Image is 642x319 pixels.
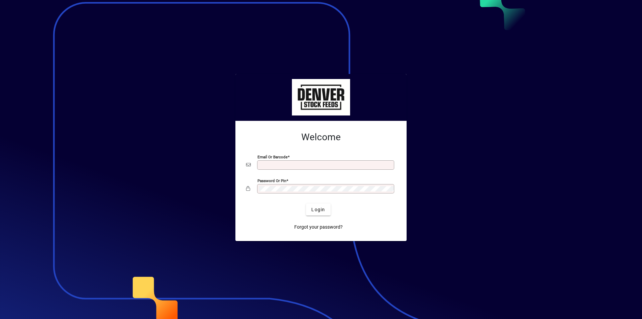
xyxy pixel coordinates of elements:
[306,204,330,216] button: Login
[257,155,288,159] mat-label: Email or Barcode
[257,178,286,183] mat-label: Password or Pin
[294,224,343,231] span: Forgot your password?
[311,206,325,213] span: Login
[246,132,396,143] h2: Welcome
[292,221,345,233] a: Forgot your password?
